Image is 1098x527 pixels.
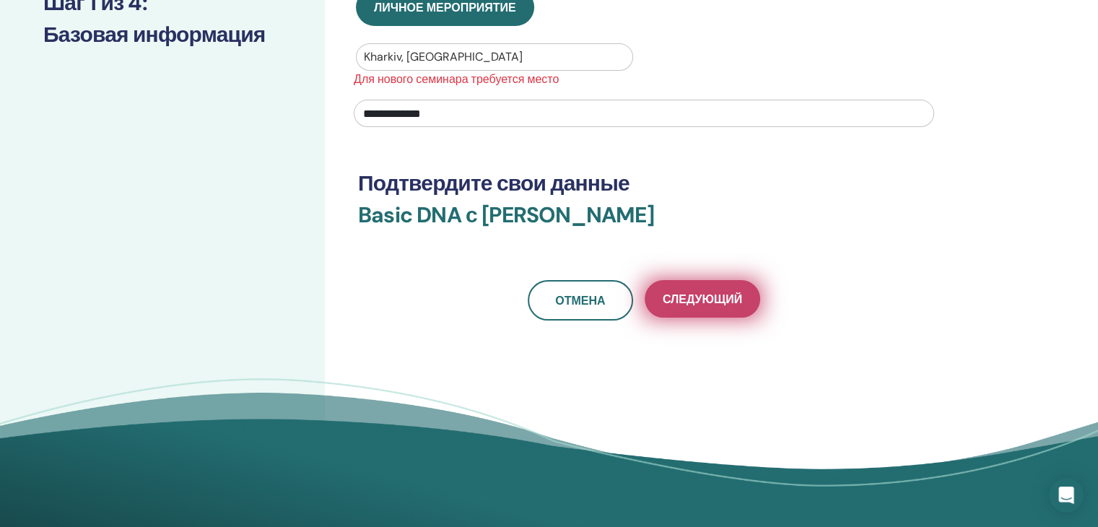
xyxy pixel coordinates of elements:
h3: Подтвердите свои данные [358,170,930,196]
a: Отмена [528,280,633,321]
div: Open Intercom Messenger [1049,478,1084,513]
span: Для нового семинара требуется место [345,71,943,88]
button: Следующий [645,280,760,318]
span: Следующий [663,292,742,307]
h3: Basic DNA с [PERSON_NAME] [358,202,930,245]
span: Отмена [555,293,605,308]
h3: Базовая информация [43,22,282,48]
